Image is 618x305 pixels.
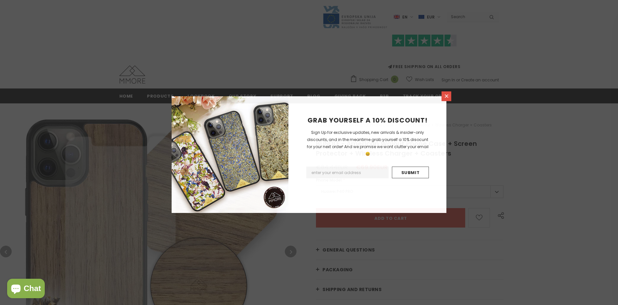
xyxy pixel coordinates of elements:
[306,167,389,178] input: Email Address
[392,167,429,178] input: Submit
[307,130,429,157] span: Sign Up for exclusive updates, new arrivals & insider-only discounts, and in the meantime grab yo...
[442,91,451,101] a: Close
[5,279,47,300] inbox-online-store-chat: Shopify online store chat
[308,116,428,125] span: GRAB YOURSELF A 10% DISCOUNT!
